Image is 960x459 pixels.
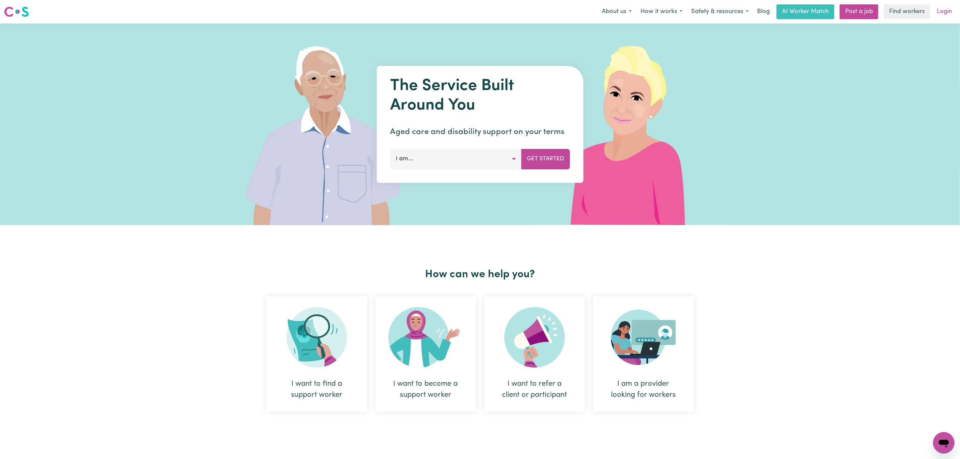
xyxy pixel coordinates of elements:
[753,4,774,19] a: Blog
[390,77,570,115] h1: The Service Built Around You
[4,6,29,18] img: Careseekers logo
[687,5,753,19] button: Safety & resources
[262,268,698,281] h2: How can we help you?
[609,378,678,401] div: I am a provider looking for workers
[391,378,460,401] div: I want to become a support worker
[388,307,463,368] img: Become Worker
[283,378,351,401] div: I want to find a support worker
[840,4,878,19] a: Post a job
[933,4,956,19] a: Login
[390,149,521,169] button: I am...
[4,4,29,19] a: Careseekers logo
[266,296,367,412] div: I want to find a support worker
[287,307,347,368] img: Search
[636,5,687,19] button: How it works
[933,432,955,454] iframe: Button to launch messaging window, conversation in progress
[777,4,834,19] a: AI Worker Match
[611,307,676,368] img: Provider
[484,296,585,412] div: I want to refer a client or participant
[884,4,930,19] a: Find workers
[500,378,569,401] div: I want to refer a client or participant
[504,307,565,368] img: Refer
[390,126,570,138] p: Aged care and disability support on your terms
[521,149,570,169] button: Get Started
[597,5,636,19] button: About us
[593,296,694,412] div: I am a provider looking for workers
[375,296,476,412] div: I want to become a support worker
